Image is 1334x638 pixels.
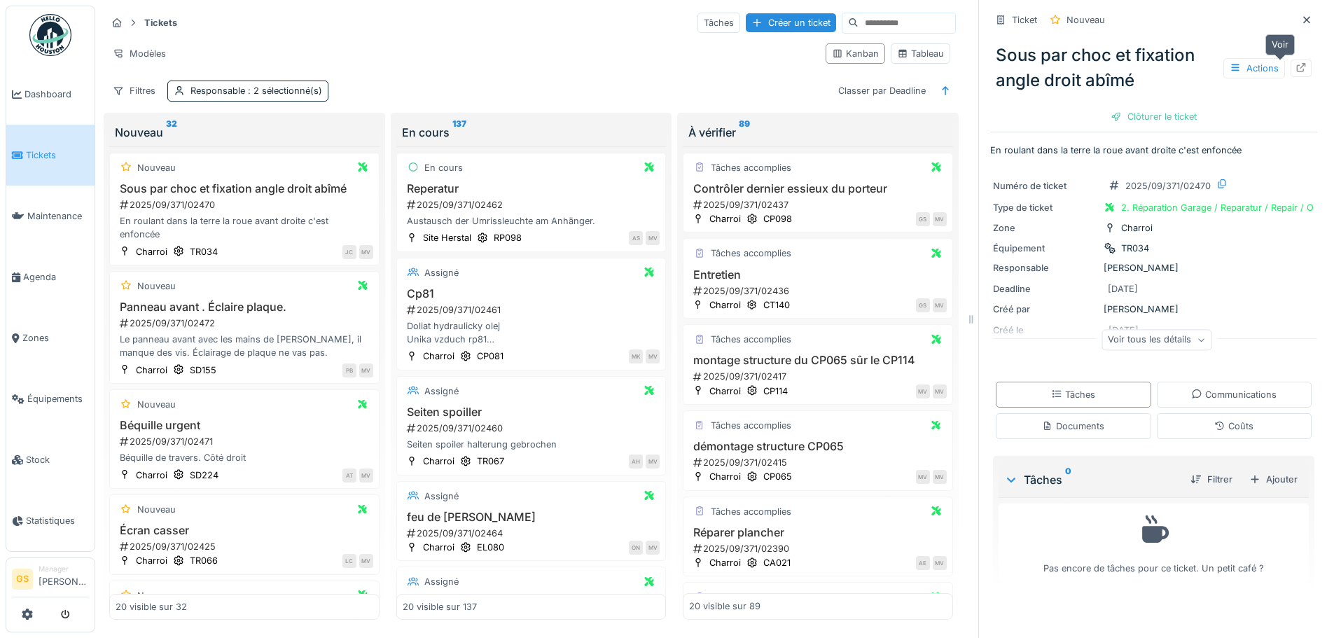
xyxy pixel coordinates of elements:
span: Statistiques [26,514,89,527]
div: Charroi [709,384,741,398]
div: 2025/09/371/02462 [405,198,660,211]
p: En roulant dans la terre la roue avant droite c'est enfoncée [990,144,1317,157]
strong: Tickets [139,16,183,29]
span: : 2 sélectionné(s) [245,85,322,96]
div: JC [342,245,356,259]
div: 2025/09/371/02471 [118,435,373,448]
div: 2025/09/371/02436 [692,284,947,298]
div: Filtres [106,81,162,101]
div: MV [933,298,947,312]
div: RP098 [494,231,522,244]
div: Le panneau avant avec les mains de [PERSON_NAME], il manque des vis. Éclairage de plaque ne vas pas. [116,333,373,359]
div: Classer par Deadline [832,81,932,101]
div: TR067 [477,455,504,468]
sup: 0 [1065,471,1071,488]
div: Assigné [424,490,459,503]
sup: 32 [166,124,177,141]
a: Maintenance [6,186,95,247]
a: Équipements [6,368,95,429]
div: LC [342,554,356,568]
div: Charroi [136,554,167,567]
div: MV [646,349,660,363]
div: SD155 [190,363,216,377]
div: Site Herstal [423,231,471,244]
div: Austausch der Umrissleuchte am Anhänger. [403,214,660,228]
div: Charroi [709,212,741,226]
div: Charroi [709,298,741,312]
img: Badge_color-CXgf-gQk.svg [29,14,71,56]
div: Charroi [423,349,454,363]
div: Créé par [993,303,1098,316]
div: À vérifier [688,124,947,141]
span: Dashboard [25,88,89,101]
div: [DATE] [1108,282,1138,296]
div: Responsable [993,261,1098,275]
div: MV [933,212,947,226]
div: Kanban [832,47,879,60]
h3: Réparer plancher [689,526,947,539]
div: 20 visible sur 89 [689,600,760,613]
div: Zone [993,221,1098,235]
div: MV [916,384,930,398]
div: Nouveau [137,503,176,516]
div: Béquille de travers. Côté droit [116,451,373,464]
a: Dashboard [6,64,95,125]
div: Assigné [424,266,459,279]
div: CT140 [763,298,790,312]
h3: Entretien [689,268,947,282]
div: Créer un ticket [746,13,836,32]
div: Tâches accomplies [711,333,791,346]
div: Manager [39,564,89,574]
div: MV [359,363,373,377]
div: MV [916,470,930,484]
div: MV [933,384,947,398]
h3: Béquille urgent [116,419,373,432]
div: 2025/09/371/02460 [405,422,660,435]
div: Nouveau [137,589,176,602]
div: CA021 [763,556,791,569]
div: Responsable [190,84,322,97]
h3: Cp81 [403,287,660,300]
a: Zones [6,307,95,368]
div: Charroi [136,469,167,482]
div: MV [359,469,373,483]
div: PB [342,363,356,377]
div: CP065 [763,470,792,483]
div: 2025/09/371/02425 [118,540,373,553]
div: Pas encore de tâches pour ce ticket. Un petit café ? [1008,510,1300,575]
div: AH [629,455,643,469]
div: Tâches accomplies [711,590,791,604]
div: Communications [1191,388,1277,401]
div: 2025/09/371/02470 [1125,179,1211,193]
div: Équipement [993,242,1098,255]
div: Tableau [897,47,944,60]
h3: Seiten spoiller [403,405,660,419]
div: 2025/09/371/02470 [118,198,373,211]
div: 2025/09/371/02472 [118,317,373,330]
div: SD224 [190,469,218,482]
div: AS [629,231,643,245]
div: 2025/09/371/02415 [692,456,947,469]
div: CP081 [477,349,503,363]
div: [PERSON_NAME] [993,261,1314,275]
div: Charroi [136,363,167,377]
h3: démontage structure CP065 [689,440,947,453]
div: 2025/09/371/02417 [692,370,947,383]
div: Modèles [106,43,172,64]
h3: Reperatur [403,182,660,195]
div: Nouveau [137,279,176,293]
div: Tâches accomplies [711,505,791,518]
div: 20 visible sur 32 [116,600,187,613]
div: Tâches accomplies [711,161,791,174]
h3: Contrôler dernier essieux du porteur [689,182,947,195]
sup: 89 [739,124,750,141]
li: GS [12,569,33,590]
a: Statistiques [6,490,95,551]
div: Charroi [1121,221,1153,235]
div: En cours [424,161,463,174]
div: TR034 [1121,242,1149,255]
div: Tâches accomplies [711,247,791,260]
div: En roulant dans la terre la roue avant droite c'est enfoncée [116,214,373,241]
div: Charroi [136,245,167,258]
div: Charroi [423,541,454,554]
